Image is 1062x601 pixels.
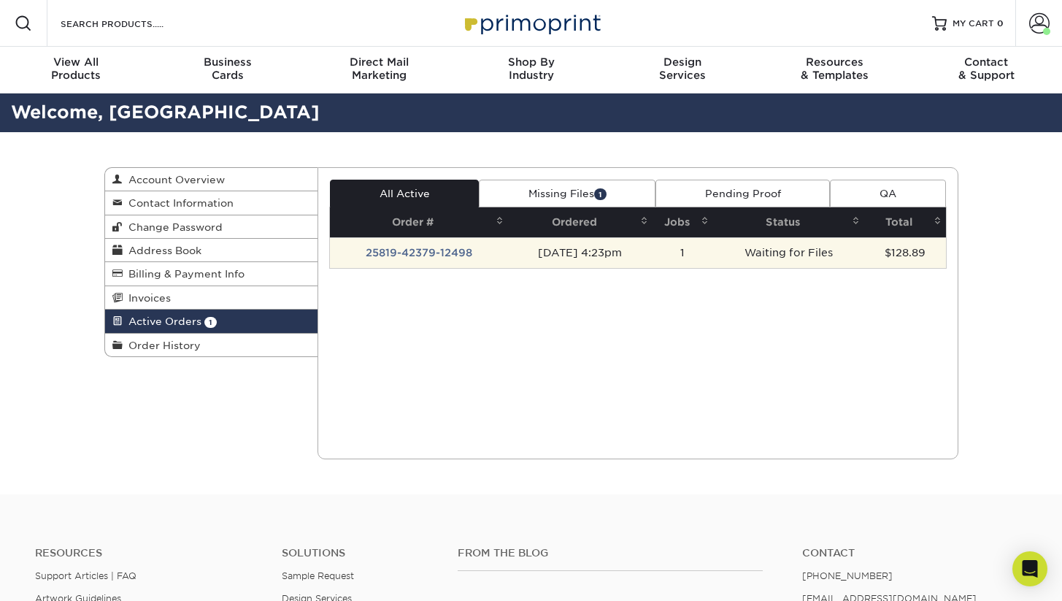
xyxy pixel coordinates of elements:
span: 0 [997,18,1004,28]
span: Invoices [123,292,171,304]
div: Industry [455,55,607,82]
a: Missing Files1 [479,180,655,207]
span: Design [607,55,758,69]
span: Order History [123,340,201,351]
td: $128.89 [864,237,946,268]
span: Active Orders [123,315,201,327]
a: BusinessCards [152,47,304,93]
input: SEARCH PRODUCTS..... [59,15,201,32]
th: Jobs [653,207,714,237]
div: Marketing [304,55,455,82]
h4: Solutions [282,547,436,559]
a: Account Overview [105,168,318,191]
span: Resources [758,55,910,69]
a: [PHONE_NUMBER] [802,570,893,581]
span: Direct Mail [304,55,455,69]
a: DesignServices [607,47,758,93]
a: Order History [105,334,318,356]
a: Contact [802,547,1027,559]
th: Order # [330,207,508,237]
th: Total [864,207,946,237]
a: Active Orders 1 [105,310,318,333]
span: MY CART [953,18,994,30]
td: 1 [653,237,714,268]
th: Status [713,207,864,237]
a: Pending Proof [655,180,830,207]
th: Ordered [508,207,653,237]
a: Sample Request [282,570,354,581]
td: 25819-42379-12498 [330,237,508,268]
span: Business [152,55,304,69]
span: Contact [910,55,1062,69]
a: Change Password [105,215,318,239]
a: Invoices [105,286,318,310]
a: Billing & Payment Info [105,262,318,286]
a: Direct MailMarketing [304,47,455,93]
a: Resources& Templates [758,47,910,93]
span: Change Password [123,221,223,233]
a: QA [830,180,945,207]
span: Billing & Payment Info [123,268,245,280]
iframe: Google Customer Reviews [4,556,124,596]
span: 1 [594,188,607,199]
span: Shop By [455,55,607,69]
span: Address Book [123,245,201,256]
h4: Resources [35,547,260,559]
div: & Support [910,55,1062,82]
span: Contact Information [123,197,234,209]
div: & Templates [758,55,910,82]
td: Waiting for Files [713,237,864,268]
div: Cards [152,55,304,82]
h4: From the Blog [458,547,763,559]
span: Account Overview [123,174,225,185]
td: [DATE] 4:23pm [508,237,653,268]
a: All Active [330,180,479,207]
a: Shop ByIndustry [455,47,607,93]
a: Contact Information [105,191,318,215]
span: 1 [204,317,217,328]
img: Primoprint [458,7,604,39]
div: Services [607,55,758,82]
a: Address Book [105,239,318,262]
a: Contact& Support [910,47,1062,93]
div: Open Intercom Messenger [1012,551,1047,586]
